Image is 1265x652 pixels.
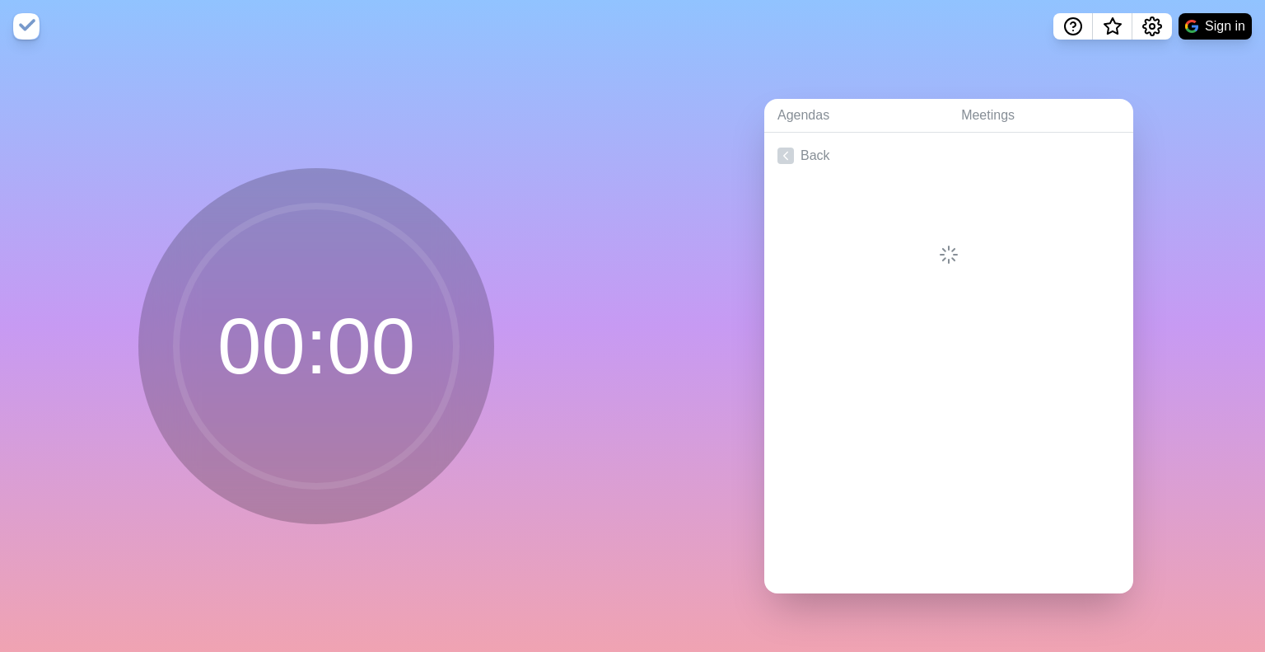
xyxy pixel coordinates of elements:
[13,13,40,40] img: timeblocks logo
[1132,13,1172,40] button: Settings
[1053,13,1093,40] button: Help
[948,99,1133,133] a: Meetings
[764,133,1133,179] a: Back
[1179,13,1252,40] button: Sign in
[1185,20,1198,33] img: google logo
[764,99,948,133] a: Agendas
[1093,13,1132,40] button: What’s new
